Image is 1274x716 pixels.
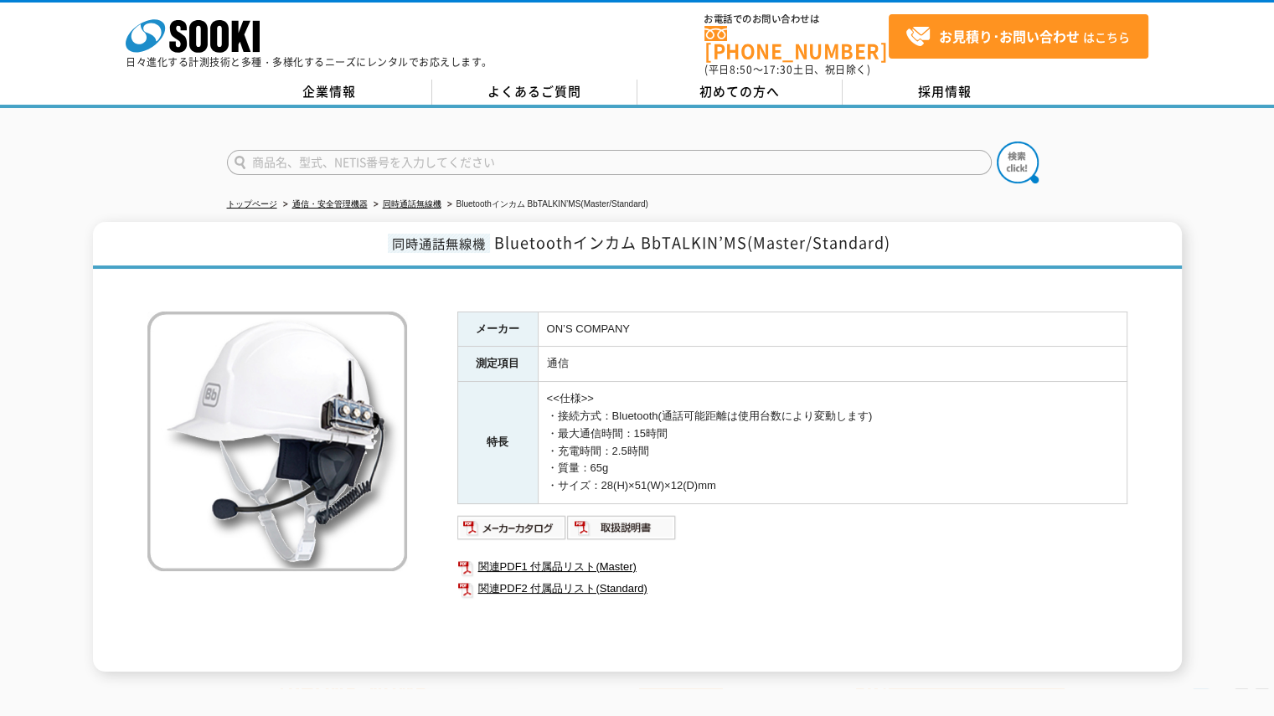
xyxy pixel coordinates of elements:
[538,382,1127,504] td: <<仕様>> ・接続方式：Bluetooth(通話可能距離は使用台数により変動します) ・最大通信時間：15時間 ・充電時間：2.5時間 ・質量：65g ・サイズ：28(H)×51(W)×12(...
[905,24,1130,49] span: はこちら
[637,80,843,105] a: 初めての方へ
[457,347,538,382] th: 測定項目
[457,556,1127,578] a: 関連PDF1 付属品リスト(Master)
[730,62,753,77] span: 8:50
[292,199,368,209] a: 通信・安全管理機器
[147,312,407,571] img: Bluetoothインカム BbTALKIN’MS(Master/Standard)
[457,578,1127,600] a: 関連PDF2 付属品リスト(Standard)
[704,62,870,77] span: (平日 ～ 土日、祝日除く)
[227,199,277,209] a: トップページ
[444,196,648,214] li: Bluetoothインカム BbTALKIN’MS(Master/Standard)
[699,82,780,100] span: 初めての方へ
[889,14,1148,59] a: お見積り･お問い合わせはこちら
[997,142,1039,183] img: btn_search.png
[567,514,677,541] img: 取扱説明書
[939,26,1080,46] strong: お見積り･お問い合わせ
[704,26,889,60] a: [PHONE_NUMBER]
[457,312,538,347] th: メーカー
[227,150,992,175] input: 商品名、型式、NETIS番号を入力してください
[494,231,890,254] span: Bluetoothインカム BbTALKIN’MS(Master/Standard)
[763,62,793,77] span: 17:30
[432,80,637,105] a: よくあるご質問
[457,382,538,504] th: 特長
[843,80,1048,105] a: 採用情報
[457,525,567,538] a: メーカーカタログ
[383,199,441,209] a: 同時通話無線機
[538,312,1127,347] td: ON’S COMPANY
[388,234,490,253] span: 同時通話無線機
[457,514,567,541] img: メーカーカタログ
[126,57,493,67] p: 日々進化する計測技術と多種・多様化するニーズにレンタルでお応えします。
[227,80,432,105] a: 企業情報
[704,14,889,24] span: お電話でのお問い合わせは
[567,525,677,538] a: 取扱説明書
[538,347,1127,382] td: 通信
